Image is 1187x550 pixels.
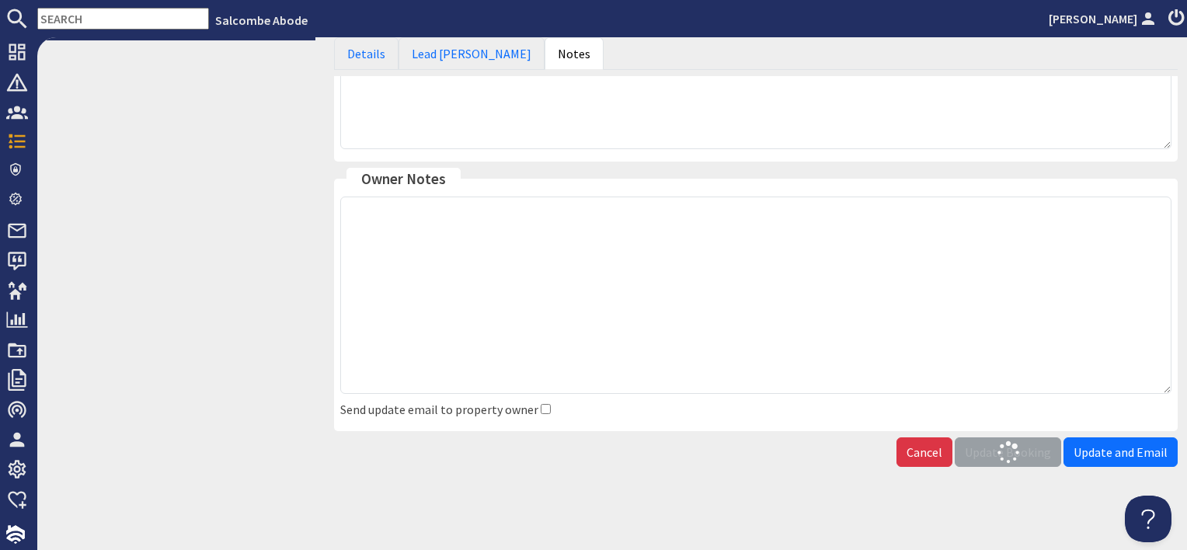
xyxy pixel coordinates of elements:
[1049,9,1159,28] a: [PERSON_NAME]
[334,37,399,70] a: Details
[340,402,538,417] label: Send update email to property owner
[6,525,25,544] img: staytech_i_w-64f4e8e9ee0a9c174fd5317b4b171b261742d2d393467e5bdba4413f4f884c10.svg
[346,168,461,190] legend: Owner Notes
[1063,437,1178,467] button: Update and Email
[37,8,209,30] input: SEARCH
[1125,496,1171,542] iframe: Toggle Customer Support
[399,37,545,70] a: Lead [PERSON_NAME]
[1074,444,1168,460] span: Update and Email
[896,437,952,467] a: Cancel
[215,12,308,28] a: Salcombe Abode
[545,37,604,70] a: Notes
